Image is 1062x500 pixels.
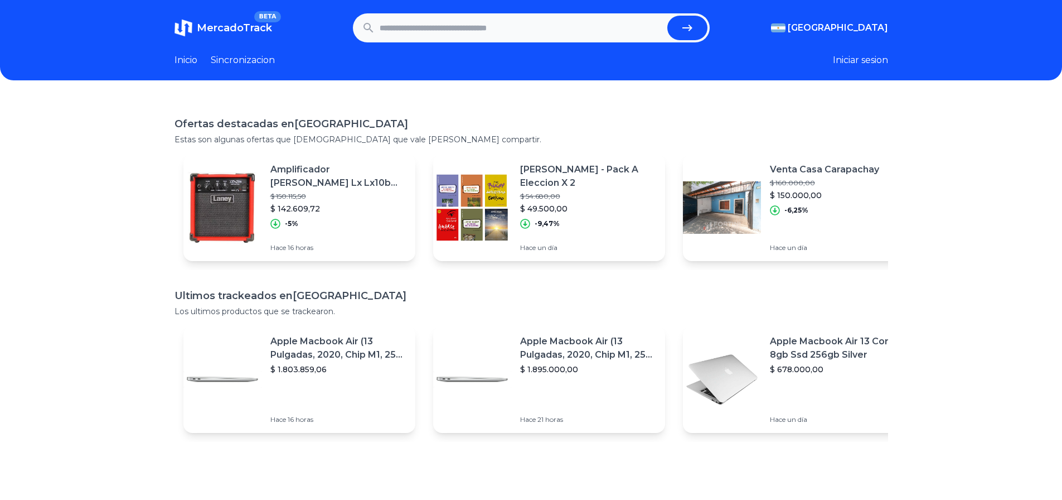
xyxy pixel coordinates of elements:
p: Hace un día [520,243,656,252]
button: Iniciar sesion [833,54,888,67]
p: Apple Macbook Air (13 Pulgadas, 2020, Chip M1, 256 Gb De Ssd, 8 Gb De Ram) - Plata [270,335,406,362]
a: Featured image[PERSON_NAME] - Pack A Eleccion X 2$ 54.680,00$ 49.500,00-9,47%Hace un día [433,154,665,261]
a: MercadoTrackBETA [174,19,272,37]
img: Featured image [183,340,261,419]
p: $ 54.680,00 [520,192,656,201]
img: Argentina [771,23,785,32]
a: Featured imageApple Macbook Air 13 Core I5 8gb Ssd 256gb Silver$ 678.000,00Hace un día [683,326,915,433]
img: Featured image [183,169,261,247]
p: Estas son algunas ofertas que [DEMOGRAPHIC_DATA] que vale [PERSON_NAME] compartir. [174,134,888,145]
p: Apple Macbook Air (13 Pulgadas, 2020, Chip M1, 256 Gb De Ssd, 8 Gb De Ram) - Plata [520,335,656,362]
button: [GEOGRAPHIC_DATA] [771,21,888,35]
p: Hace 21 horas [520,415,656,424]
a: Inicio [174,54,197,67]
p: $ 1.803.859,06 [270,364,406,375]
p: Amplificador [PERSON_NAME] Lx Lx10b Transistor Para Bajo De 10w Color Rojo 220v - 240v [270,163,406,190]
p: Hace un día [770,415,906,424]
img: Featured image [683,169,761,247]
img: Featured image [683,340,761,419]
p: [PERSON_NAME] - Pack A Eleccion X 2 [520,163,656,190]
span: [GEOGRAPHIC_DATA] [788,21,888,35]
p: $ 142.609,72 [270,203,406,214]
p: Apple Macbook Air 13 Core I5 8gb Ssd 256gb Silver [770,335,906,362]
a: Featured imageAmplificador [PERSON_NAME] Lx Lx10b Transistor Para Bajo De 10w Color Rojo 220v - 2... [183,154,415,261]
p: $ 150.000,00 [770,190,879,201]
p: Venta Casa Carapachay [770,163,879,176]
p: $ 1.895.000,00 [520,364,656,375]
p: $ 678.000,00 [770,364,906,375]
span: BETA [254,11,280,22]
a: Featured imageApple Macbook Air (13 Pulgadas, 2020, Chip M1, 256 Gb De Ssd, 8 Gb De Ram) - Plata$... [183,326,415,433]
a: Sincronizacion [211,54,275,67]
p: -6,25% [784,206,808,215]
span: MercadoTrack [197,22,272,34]
img: MercadoTrack [174,19,192,37]
p: Hace un día [770,243,879,252]
p: Hace 16 horas [270,243,406,252]
img: Featured image [433,169,511,247]
p: $ 49.500,00 [520,203,656,214]
a: Featured imageVenta Casa Carapachay$ 160.000,00$ 150.000,00-6,25%Hace un día [683,154,915,261]
p: -5% [285,219,298,228]
h1: Ultimos trackeados en [GEOGRAPHIC_DATA] [174,288,888,304]
p: Hace 16 horas [270,415,406,424]
p: -9,47% [535,219,560,228]
p: $ 150.115,50 [270,192,406,201]
p: $ 160.000,00 [770,179,879,187]
h1: Ofertas destacadas en [GEOGRAPHIC_DATA] [174,116,888,132]
a: Featured imageApple Macbook Air (13 Pulgadas, 2020, Chip M1, 256 Gb De Ssd, 8 Gb De Ram) - Plata$... [433,326,665,433]
img: Featured image [433,340,511,419]
p: Los ultimos productos que se trackearon. [174,306,888,317]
